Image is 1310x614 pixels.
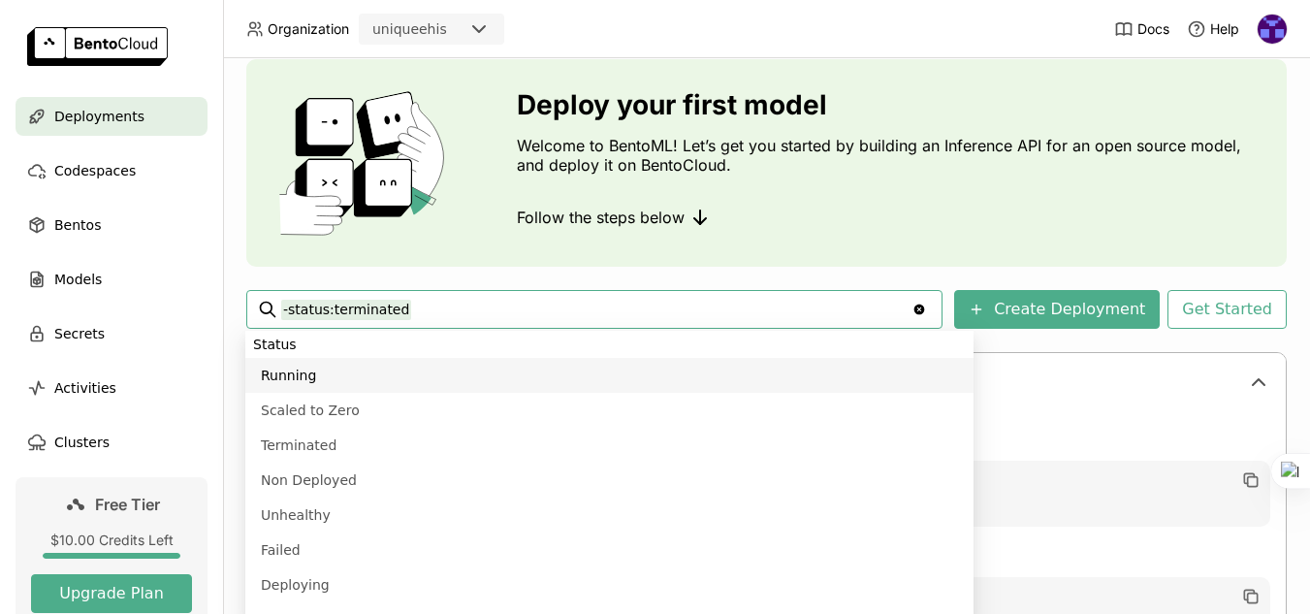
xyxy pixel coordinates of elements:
[1137,20,1169,38] span: Docs
[245,393,974,428] li: Scaled to Zero
[31,574,192,613] button: Upgrade Plan
[517,89,1271,120] h3: Deploy your first model
[16,260,208,299] a: Models
[449,20,451,40] input: Selected uniqueehis.
[372,19,447,39] div: uniqueehis
[16,369,208,407] a: Activities
[1258,15,1287,44] img: Godson Ilevbare
[245,331,974,358] li: Status
[54,268,102,291] span: Models
[54,322,105,345] span: Secrets
[16,314,208,353] a: Secrets
[1187,19,1239,39] div: Help
[16,151,208,190] a: Codespaces
[27,27,168,66] img: logo
[95,495,160,514] span: Free Tier
[16,97,208,136] a: Deployments
[54,159,136,182] span: Codespaces
[54,431,110,454] span: Clusters
[54,376,116,400] span: Activities
[268,20,349,38] span: Organization
[245,533,974,567] li: Failed
[1210,20,1239,38] span: Help
[245,358,974,393] li: Running
[1167,290,1287,329] button: Get Started
[517,136,1271,175] p: Welcome to BentoML! Let’s get you started by building an Inference API for an open source model, ...
[517,208,685,227] span: Follow the steps below
[1114,19,1169,39] a: Docs
[262,90,470,236] img: cover onboarding
[54,105,144,128] span: Deployments
[281,294,911,325] input: Search
[31,532,192,549] div: $10.00 Credits Left
[16,206,208,244] a: Bentos
[54,213,101,237] span: Bentos
[911,302,927,317] svg: Clear value
[954,290,1160,329] button: Create Deployment
[16,423,208,462] a: Clusters
[245,567,974,602] li: Deploying
[245,428,974,463] li: Terminated
[245,463,974,498] li: Non Deployed
[245,498,974,533] li: Unhealthy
